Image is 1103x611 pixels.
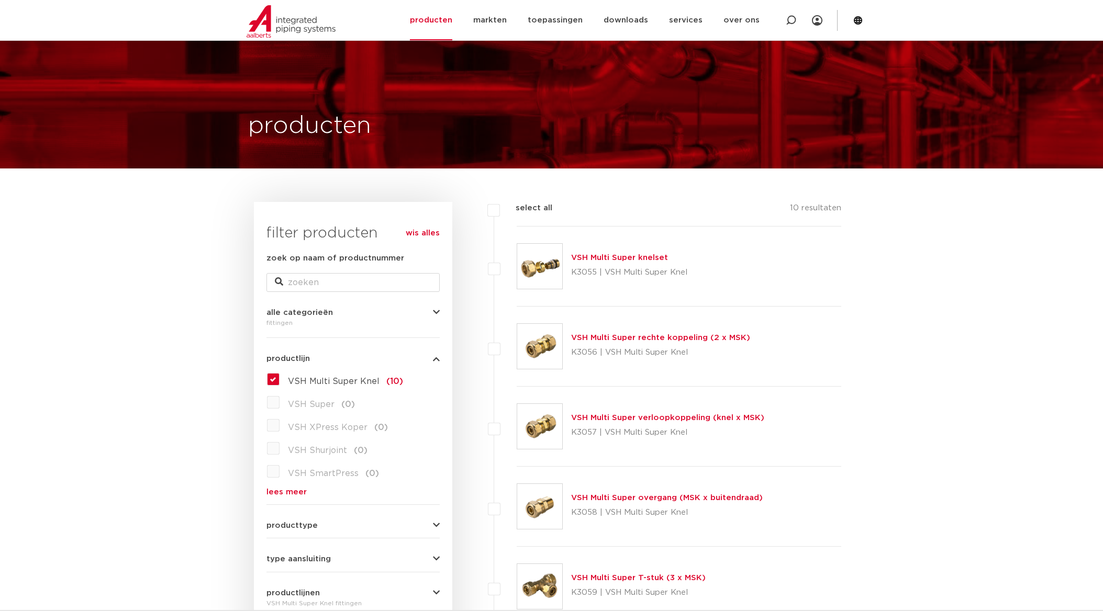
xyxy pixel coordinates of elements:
p: K3056 | VSH Multi Super Knel [571,344,750,361]
span: (0) [341,400,355,409]
span: VSH SmartPress [288,469,359,478]
p: K3059 | VSH Multi Super Knel [571,584,706,601]
span: type aansluiting [266,555,331,563]
img: Thumbnail for VSH Multi Super T-stuk (3 x MSK) [517,564,562,609]
button: productlijn [266,355,440,363]
button: producttype [266,522,440,529]
span: VSH Multi Super Knel [288,377,380,386]
span: productlijn [266,355,310,363]
button: productlijnen [266,589,440,597]
div: fittingen [266,316,440,329]
span: (0) [365,469,379,478]
span: producttype [266,522,318,529]
p: K3058 | VSH Multi Super Knel [571,504,763,521]
a: wis alles [406,227,440,240]
a: VSH Multi Super verloopkoppeling (knel x MSK) [571,414,764,422]
label: select all [500,202,552,214]
a: VSH Multi Super knelset [571,254,668,262]
img: Thumbnail for VSH Multi Super verloopkoppeling (knel x MSK) [517,404,562,449]
span: (10) [386,377,403,386]
p: 10 resultaten [790,202,841,218]
span: VSH Super [288,400,335,409]
h1: producten [248,109,371,143]
span: (0) [354,446,367,455]
a: lees meer [266,488,440,496]
span: alle categorieën [266,309,333,316]
a: VSH Multi Super rechte koppeling (2 x MSK) [571,334,750,342]
div: VSH Multi Super Knel fittingen [266,597,440,609]
span: VSH Shurjoint [288,446,347,455]
button: type aansluiting [266,555,440,563]
span: VSH XPress Koper [288,423,367,432]
img: Thumbnail for VSH Multi Super knelset [517,244,562,289]
button: alle categorieën [266,309,440,316]
input: zoeken [266,273,440,292]
h3: filter producten [266,223,440,244]
img: Thumbnail for VSH Multi Super overgang (MSK x buitendraad) [517,484,562,529]
p: K3057 | VSH Multi Super Knel [571,424,764,441]
p: K3055 | VSH Multi Super Knel [571,264,687,281]
img: Thumbnail for VSH Multi Super rechte koppeling (2 x MSK) [517,324,562,369]
a: VSH Multi Super overgang (MSK x buitendraad) [571,494,763,502]
label: zoek op naam of productnummer [266,252,404,265]
span: (0) [374,423,388,432]
a: VSH Multi Super T-stuk (3 x MSK) [571,574,706,582]
span: productlijnen [266,589,320,597]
